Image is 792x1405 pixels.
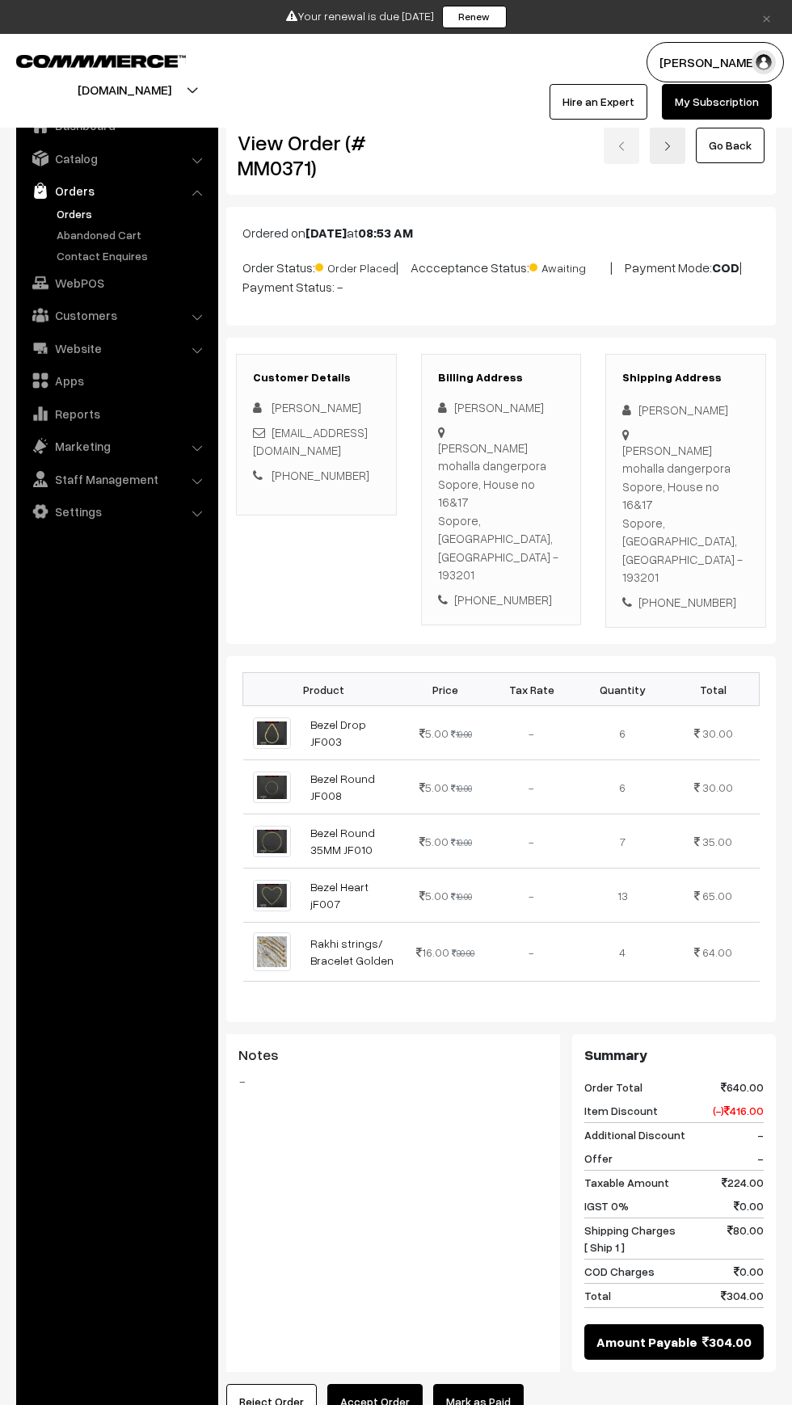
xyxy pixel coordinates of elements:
span: Amount Payable [596,1332,697,1352]
h2: View Order (# MM0371) [238,130,397,180]
p: Order Status: | Accceptance Status: | Payment Mode: | Payment Status: - [242,255,760,297]
a: Reports [20,399,213,428]
td: - [487,760,577,814]
span: 4 [619,945,626,959]
blockquote: - [238,1071,548,1091]
a: Hire an Expert [550,84,647,120]
p: Ordered on at [242,223,760,242]
a: Orders [53,205,213,222]
span: 304.00 [702,1332,752,1352]
a: COMMMERCE [16,50,158,69]
th: Quantity [577,673,668,706]
div: [PERSON_NAME] [438,398,565,417]
span: - [757,1150,764,1167]
td: - [487,869,577,923]
span: Total [584,1287,611,1304]
span: 30.00 [702,780,733,794]
th: Tax Rate [487,673,577,706]
span: 35.00 [702,835,732,848]
b: [DATE] [305,225,347,241]
td: - [487,923,577,981]
td: - [487,706,577,760]
img: img-20240217-wa0046-1708176753092-mouldmarket.jpg [253,880,291,911]
a: Marketing [20,431,213,461]
a: Settings [20,497,213,526]
b: COD [712,259,739,276]
a: Rakhi strings/ Bracelet Golden [310,936,394,967]
span: Taxable Amount [584,1174,669,1191]
b: 08:53 AM [358,225,413,241]
img: right-arrow.png [663,141,672,151]
a: Renew [442,6,507,28]
div: [PHONE_NUMBER] [438,591,565,609]
div: [PERSON_NAME] [622,401,749,419]
span: Offer [584,1150,613,1167]
span: 80.00 [727,1222,764,1256]
span: 5.00 [419,726,449,740]
a: Bezel Round 35MM JF010 [310,826,375,856]
img: COMMMERCE [16,55,186,67]
span: 640.00 [721,1079,764,1096]
span: 65.00 [702,889,732,902]
span: IGST 0% [584,1197,629,1214]
span: 6 [619,726,626,740]
a: My Subscription [662,84,772,120]
h3: Summary [584,1046,764,1064]
a: [PHONE_NUMBER] [272,468,369,482]
span: 16.00 [416,945,449,959]
div: Your renewal is due [DATE] [6,6,786,28]
span: Item Discount [584,1102,658,1119]
a: Customers [20,301,213,330]
img: img-20240217-wa0034-1708176753098-mouldmarket.jpg [253,717,291,749]
span: 13 [617,889,628,902]
h3: Customer Details [253,371,380,385]
div: [PHONE_NUMBER] [622,593,749,612]
img: img-20240629-wa0020-1719639518706-mouldmarket.jpg [253,932,291,970]
div: [PERSON_NAME] mohalla dangerpora Sopore, House no 16&17 Sopore, [GEOGRAPHIC_DATA], [GEOGRAPHIC_DA... [622,441,749,587]
a: Contact Enquires [53,247,213,264]
span: COD Charges [584,1263,655,1280]
span: Order Total [584,1079,642,1096]
strike: 10.00 [451,837,472,848]
th: Total [668,673,759,706]
a: [EMAIL_ADDRESS][DOMAIN_NAME] [253,425,368,458]
span: - [757,1126,764,1143]
a: Staff Management [20,465,213,494]
h3: Shipping Address [622,371,749,385]
img: img-20240217-wa0044-1708176753095-mouldmarket.jpg [253,826,291,857]
a: Bezel Drop JF003 [310,717,366,748]
span: [PERSON_NAME] [272,400,361,414]
span: 64.00 [702,945,732,959]
span: Awaiting [529,255,610,276]
span: Additional Discount [584,1126,685,1143]
h3: Notes [238,1046,548,1064]
a: Website [20,334,213,363]
a: WebPOS [20,268,213,297]
a: Go Back [696,128,765,163]
strike: 80.00 [452,948,474,958]
strike: 10.00 [451,783,472,793]
span: 5.00 [419,780,449,794]
img: img-20240217-wa0045-1708176753096-mouldmarket.jpg [253,772,291,803]
span: 7 [619,835,626,848]
span: 30.00 [702,726,733,740]
td: - [487,814,577,869]
button: [PERSON_NAME]… [647,42,784,82]
a: Bezel Round JF008 [310,772,375,802]
a: Apps [20,366,213,395]
a: Bezel Heart jF007 [310,880,369,911]
img: user [752,50,776,74]
span: (-) 416.00 [713,1102,764,1119]
span: 224.00 [722,1174,764,1191]
span: 6 [619,780,626,794]
span: 5.00 [419,835,449,848]
strike: 10.00 [451,729,472,739]
h3: Billing Address [438,371,565,385]
div: [PERSON_NAME] mohalla dangerpora Sopore, House no 16&17 Sopore, [GEOGRAPHIC_DATA], [GEOGRAPHIC_DA... [438,439,565,584]
span: Order Placed [315,255,396,276]
span: 5.00 [419,889,449,902]
a: Catalog [20,144,213,173]
span: 0.00 [734,1263,764,1280]
th: Product [243,673,405,706]
a: Orders [20,176,213,205]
